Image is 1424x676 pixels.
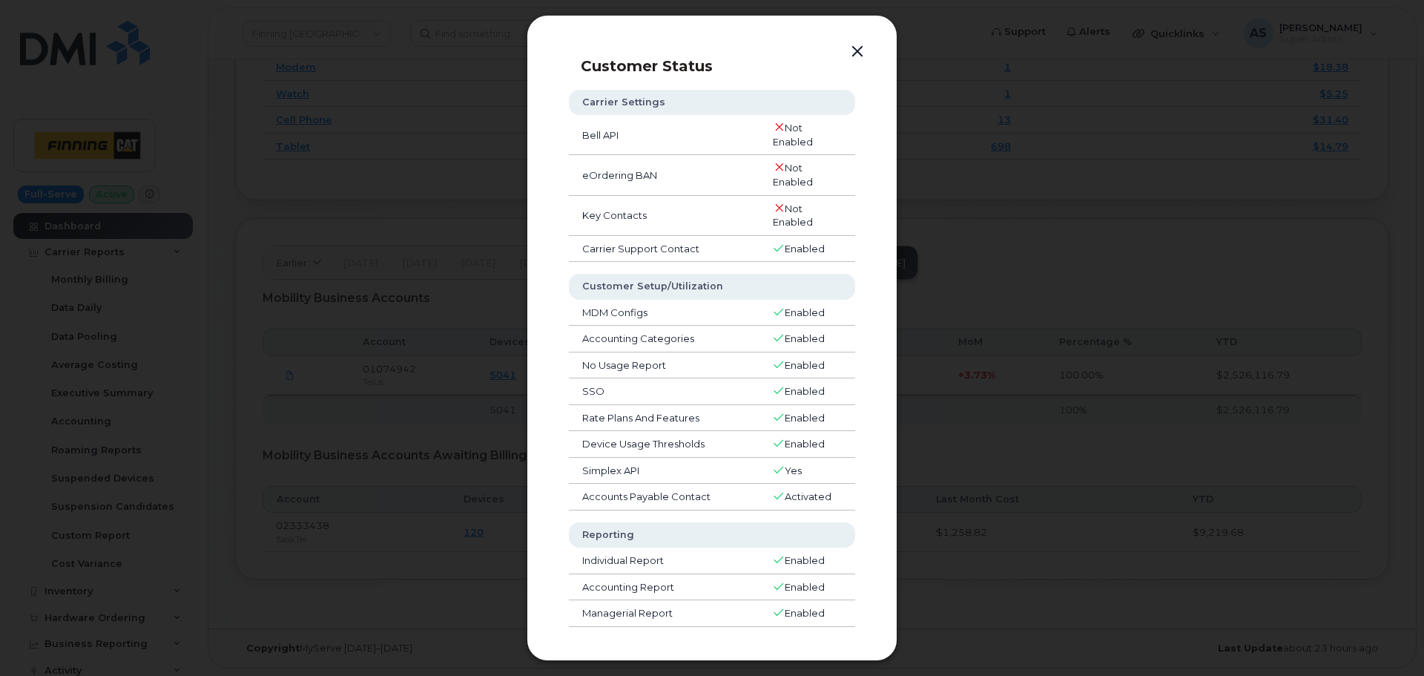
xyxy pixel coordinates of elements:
td: Managerial Report [569,600,759,627]
span: Enabled [785,359,825,371]
span: Enabled [785,554,825,566]
th: Carrier Settings [569,90,855,115]
span: Enabled [785,412,825,424]
span: Enabled [785,306,825,318]
span: Enabled [785,243,825,255]
td: eOrdering BAN [569,155,759,195]
td: Key Contacts [569,196,759,236]
th: Customer Setup/Utilization [569,274,855,299]
td: Managerial Summary Report [569,627,759,654]
th: Reporting [569,522,855,548]
p: Customer Status [581,57,870,75]
span: Not Enabled [773,162,813,188]
td: Accounting Report [569,574,759,601]
td: No Usage Report [569,352,759,379]
span: Yes [785,465,802,476]
td: MDM Configs [569,300,759,326]
td: Carrier Support Contact [569,236,759,263]
td: Bell API [569,115,759,155]
td: Individual Report [569,548,759,574]
td: Accounting Categories [569,326,759,352]
span: Not Enabled [773,203,813,229]
td: Simplex API [569,458,759,485]
span: Enabled [785,581,825,593]
span: Activated [785,490,831,502]
td: SSO [569,378,759,405]
span: Enabled [785,438,825,450]
td: Accounts Payable Contact [569,484,759,511]
span: Not Enabled [773,122,813,148]
span: Enabled [785,607,825,619]
td: Device Usage Thresholds [569,431,759,458]
span: Enabled [785,332,825,344]
span: Enabled [785,385,825,397]
td: Rate Plans And Features [569,405,759,432]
